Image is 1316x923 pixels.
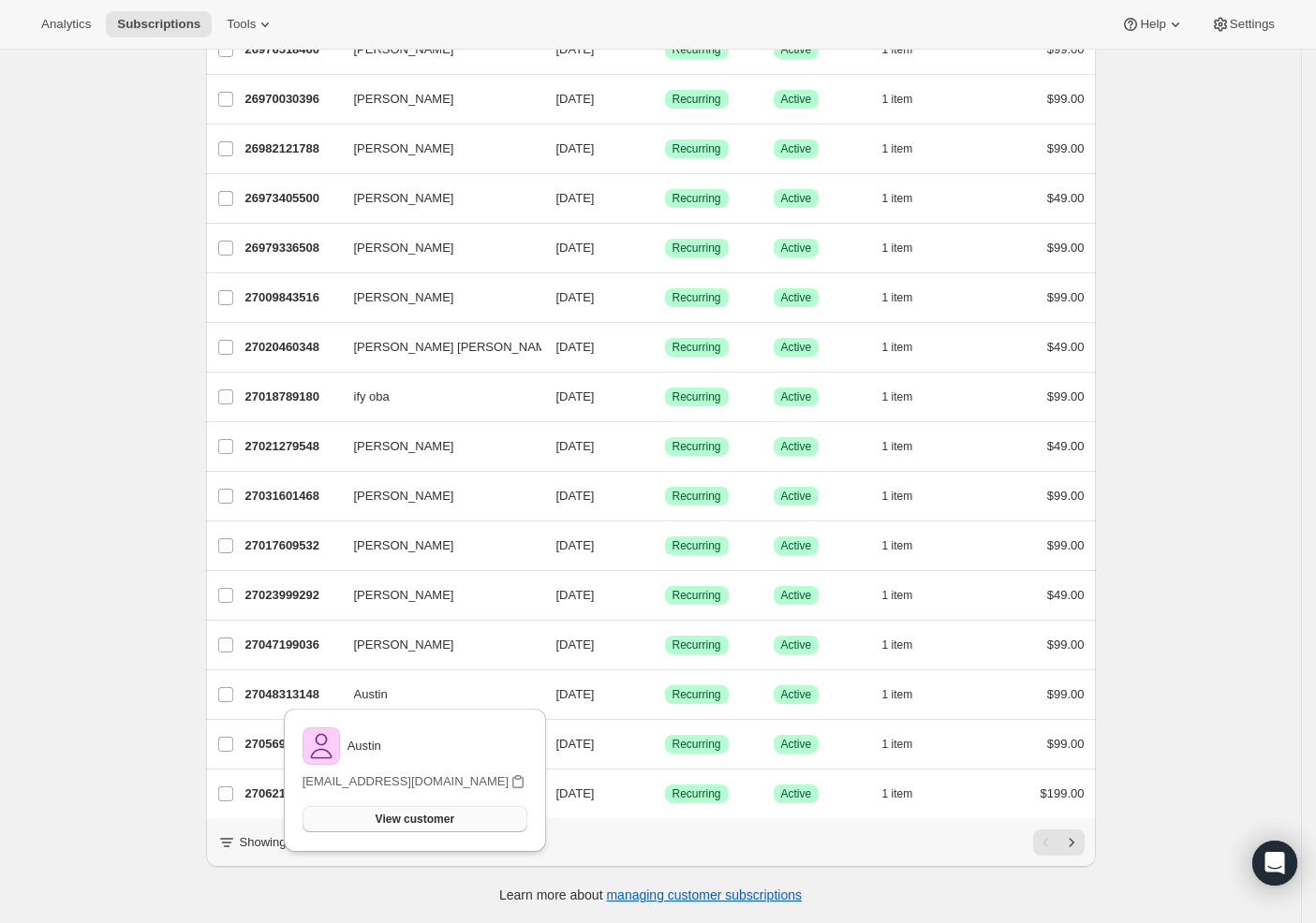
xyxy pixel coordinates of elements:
p: 26970030396 [245,90,339,109]
button: 1 item [882,433,934,460]
span: $99.00 [1047,489,1085,503]
span: Recurring [673,737,721,752]
p: 27056996668 [245,735,339,754]
span: $99.00 [1047,538,1085,552]
button: 1 item [882,582,934,608]
span: $99.00 [1047,241,1085,255]
span: $99.00 [1047,737,1085,751]
p: Showing 1 to 50 of 113 [240,833,364,852]
div: 27047199036[PERSON_NAME][DATE]SuccessRecurringSuccessActive1 item$99.00 [245,632,1085,658]
span: [DATE] [556,191,595,205]
span: Active [781,92,812,107]
span: $99.00 [1047,389,1085,403]
span: [DATE] [556,290,595,304]
div: 27018789180ify oba[DATE]SuccessRecurringSuccessActive1 item$99.00 [245,384,1085,410]
p: 27047199036 [245,636,339,654]
button: [PERSON_NAME] [PERSON_NAME] [343,332,530,362]
span: [DATE] [556,439,595,453]
span: View customer [376,812,454,827]
span: Recurring [673,92,721,107]
p: 27031601468 [245,487,339,505]
span: Active [781,687,812,702]
span: [DATE] [556,389,595,403]
img: variant image [303,727,340,765]
div: 27062141244[PERSON_NAME][DATE]SuccessRecurringSuccessActive1 item$199.00 [245,781,1085,807]
span: Active [781,191,812,206]
span: [DATE] [556,737,595,751]
span: [DATE] [556,141,595,155]
span: 1 item [882,141,913,156]
span: [DATE] [556,489,595,503]
span: $99.00 [1047,141,1085,155]
span: [PERSON_NAME] [354,487,454,505]
button: 1 item [882,632,934,658]
button: [PERSON_NAME] [343,630,530,660]
span: Austin [354,685,388,704]
span: Recurring [673,340,721,355]
div: Open Intercom Messenger [1252,841,1297,886]
button: Next [1058,829,1085,856]
button: Austin [343,680,530,710]
div: 26982121788[PERSON_NAME][DATE]SuccessRecurringSuccessActive1 item$99.00 [245,136,1085,162]
span: [DATE] [556,588,595,602]
div: 26970030396[PERSON_NAME][DATE]SuccessRecurringSuccessActive1 item$99.00 [245,86,1085,112]
span: Active [781,538,812,553]
button: 1 item [882,235,934,261]
span: [PERSON_NAME] [354,90,454,109]
span: Active [781,786,812,801]
span: Recurring [673,290,721,305]
div: 26976518460[PERSON_NAME][DATE]SuccessRecurringSuccessActive1 item$99.00 [245,37,1085,63]
span: 1 item [882,191,913,206]
span: [DATE] [556,637,595,652]
span: 1 item [882,687,913,702]
nav: Pagination [1033,829,1085,856]
p: 27023999292 [245,586,339,605]
button: Subscriptions [106,11,212,37]
button: [PERSON_NAME] [343,481,530,511]
span: [DATE] [556,241,595,255]
span: Active [781,241,812,256]
span: $99.00 [1047,92,1085,106]
button: 1 item [882,285,934,311]
span: 1 item [882,92,913,107]
span: Subscriptions [117,17,200,32]
p: 27048313148 [245,685,339,704]
button: [PERSON_NAME] [343,35,530,65]
span: 1 item [882,439,913,454]
button: Help [1110,11,1195,37]
div: 27020460348[PERSON_NAME] [PERSON_NAME][DATE]SuccessRecurringSuccessActive1 item$49.00 [245,334,1085,360]
span: [PERSON_NAME] [354,239,454,257]
p: 26979336508 [245,239,339,257]
span: 1 item [882,538,913,553]
div: 26973405500[PERSON_NAME][DATE]SuccessRecurringSuccessActive1 item$49.00 [245,185,1085,212]
span: Recurring [673,241,721,256]
span: Recurring [673,439,721,454]
button: [PERSON_NAME] [343,580,530,610]
p: [EMAIL_ADDRESS][DOMAIN_NAME] [303,772,509,791]
span: $99.00 [1047,290,1085,304]
a: managing customer subscriptions [606,887,802,902]
p: Learn more about [499,886,802,904]
button: View customer [303,806,527,832]
button: Tools [215,11,286,37]
span: [PERSON_NAME] [354,288,454,307]
span: Active [781,290,812,305]
button: [PERSON_NAME] [343,432,530,461]
button: [PERSON_NAME] [343,183,530,213]
p: 26973405500 [245,189,339,208]
span: 1 item [882,588,913,603]
span: 1 item [882,786,913,801]
span: [DATE] [556,92,595,106]
p: 26976518460 [245,40,339,59]
p: 27020460348 [245,338,339,357]
button: Analytics [30,11,102,37]
div: 27009843516[PERSON_NAME][DATE]SuccessRecurringSuccessActive1 item$99.00 [245,285,1085,311]
button: 1 item [882,384,934,410]
span: [DATE] [556,786,595,800]
span: [DATE] [556,340,595,354]
span: $49.00 [1047,439,1085,453]
button: 1 item [882,533,934,559]
span: Active [781,637,812,652]
button: 1 item [882,483,934,509]
span: $99.00 [1047,687,1085,701]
